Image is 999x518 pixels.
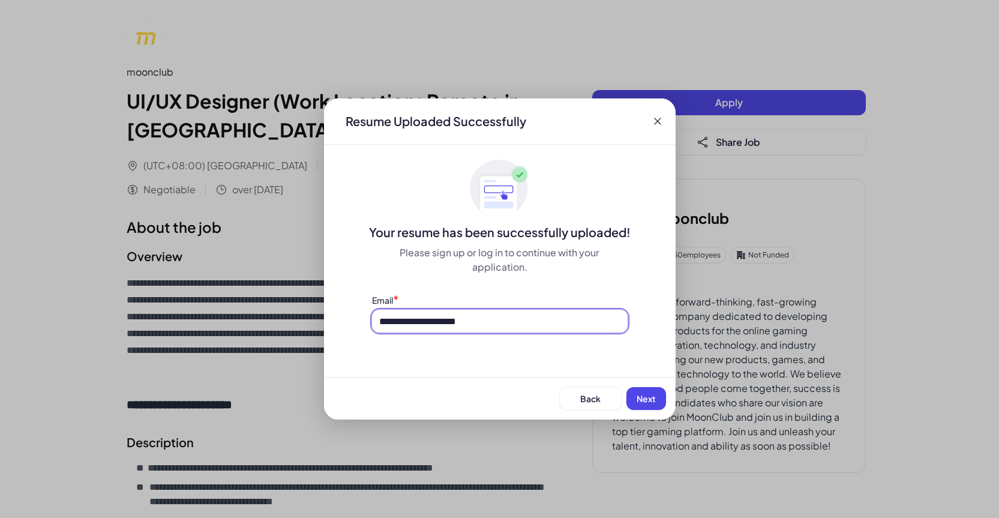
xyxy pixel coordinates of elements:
span: Next [637,393,656,404]
div: Please sign up or log in to continue with your application. [372,245,628,274]
img: ApplyedMaskGroup3.svg [470,159,530,219]
div: Your resume has been successfully uploaded! [324,224,676,241]
span: Back [580,393,601,404]
button: Back [560,387,622,410]
label: Email [372,295,393,306]
div: Resume Uploaded Successfully [336,113,536,130]
button: Next [626,387,666,410]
